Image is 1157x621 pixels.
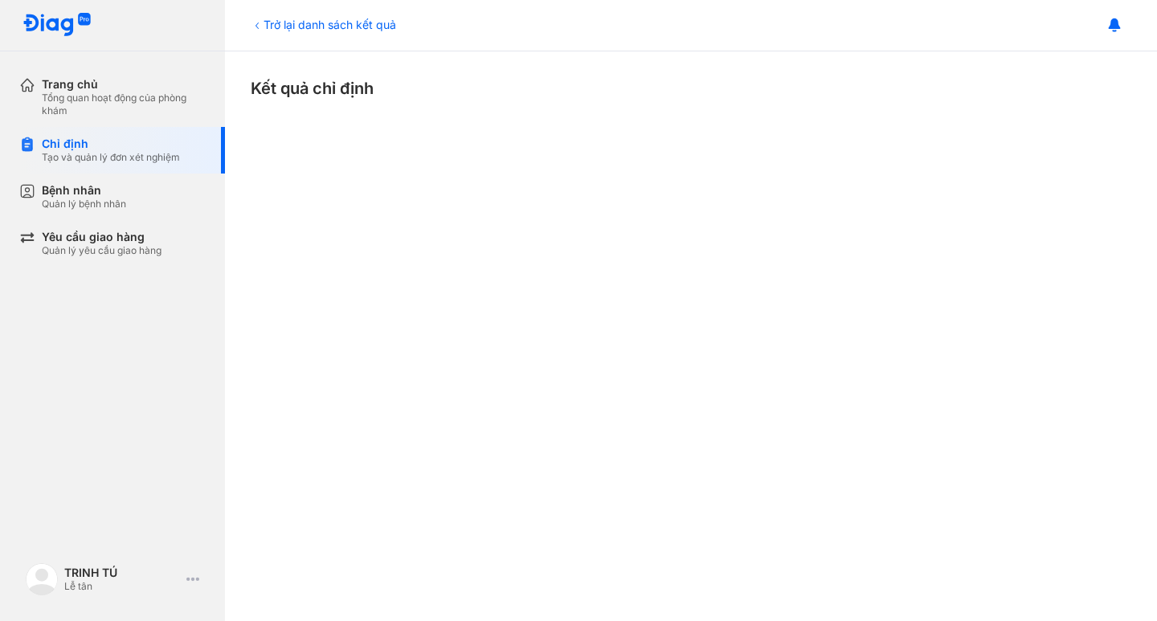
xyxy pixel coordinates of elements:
[251,77,1131,100] div: Kết quả chỉ định
[42,151,180,164] div: Tạo và quản lý đơn xét nghiệm
[42,77,206,92] div: Trang chủ
[42,92,206,117] div: Tổng quan hoạt động của phòng khám
[42,198,126,210] div: Quản lý bệnh nhân
[22,13,92,38] img: logo
[42,244,161,257] div: Quản lý yêu cầu giao hàng
[42,183,126,198] div: Bệnh nhân
[64,566,180,580] div: TRINH TÚ
[251,16,396,33] div: Trở lại danh sách kết quả
[26,563,58,595] img: logo
[64,580,180,593] div: Lễ tân
[42,230,161,244] div: Yêu cầu giao hàng
[42,137,180,151] div: Chỉ định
